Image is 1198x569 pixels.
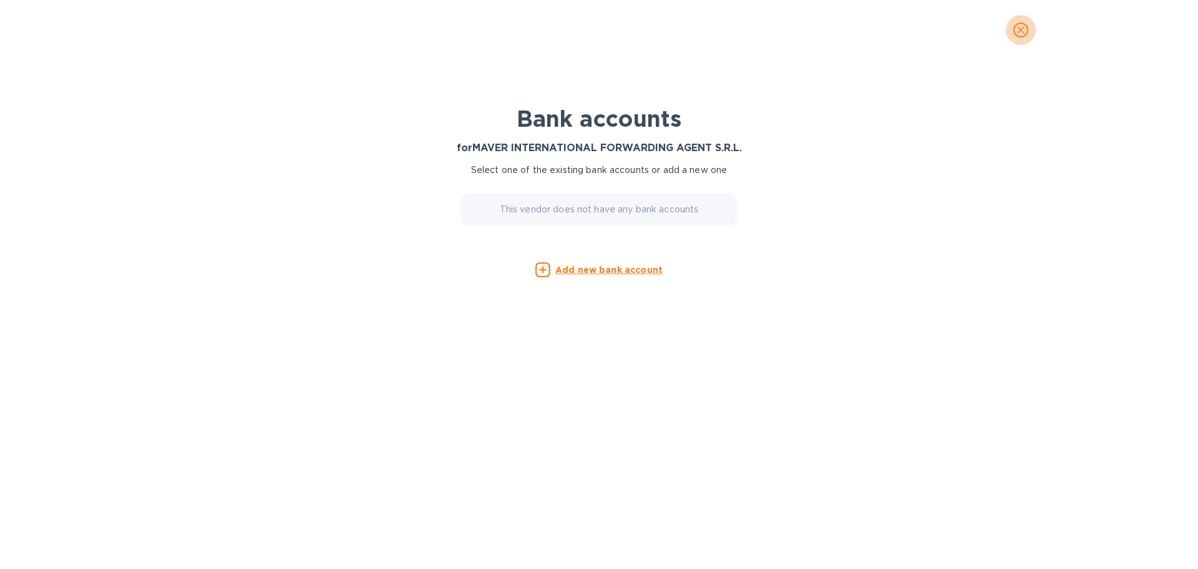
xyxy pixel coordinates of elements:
[555,265,663,275] u: Add new bank account
[1006,15,1036,45] button: close
[517,105,681,132] b: Bank accounts
[500,203,699,216] p: This vendor does not have any bank accounts
[454,164,744,177] p: Select one of the existing bank accounts or add a new one
[454,142,744,154] h3: for MAVER INTERNATIONAL FORWARDING AGENT S.R.L.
